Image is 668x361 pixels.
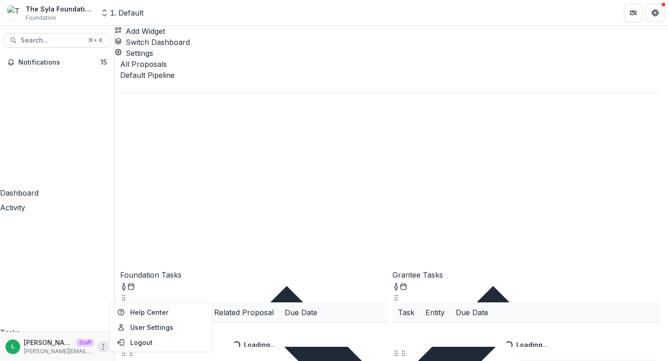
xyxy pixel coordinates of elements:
[26,14,56,22] span: Foundation
[120,291,127,302] button: Drag
[126,38,190,47] span: Switch Dashboard
[120,347,127,358] button: Drag
[120,280,127,291] button: toggle-assigned-to-me
[115,26,165,37] button: Add Widget
[24,338,72,347] p: [PERSON_NAME]
[76,339,94,347] p: Staff
[624,4,642,22] button: Partners
[24,347,94,356] p: [PERSON_NAME][EMAIL_ADDRESS][DOMAIN_NAME]
[4,55,110,70] button: Notifications15
[98,341,109,352] button: More
[7,5,22,20] img: The Syla Foundation Workflow Sandbox
[11,344,15,350] div: Lucy
[115,37,190,48] button: Switch Dashboard
[120,269,388,280] p: Foundation Tasks
[646,4,664,22] button: Get Help
[118,7,144,18] div: Default
[100,58,107,66] span: 15
[392,291,400,302] button: Drag
[98,4,111,22] button: Open entity switcher
[115,48,153,59] button: Settings
[392,269,660,280] p: Grantee Tasks
[400,347,407,358] button: Drag
[392,280,400,291] button: toggle-assigned-to-me
[21,37,83,44] span: Search...
[127,347,135,358] button: Drag
[400,280,407,291] button: Calendar
[118,7,144,18] nav: breadcrumb
[120,59,660,70] p: All Proposals
[4,33,110,48] button: Search...
[86,35,105,45] div: ⌘ + K
[18,59,100,66] span: Notifications
[120,70,660,81] div: Default Pipeline
[127,280,135,291] button: Calendar
[392,347,400,358] button: Drag
[26,4,94,14] div: The Syla Foundation Workflow Sandbox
